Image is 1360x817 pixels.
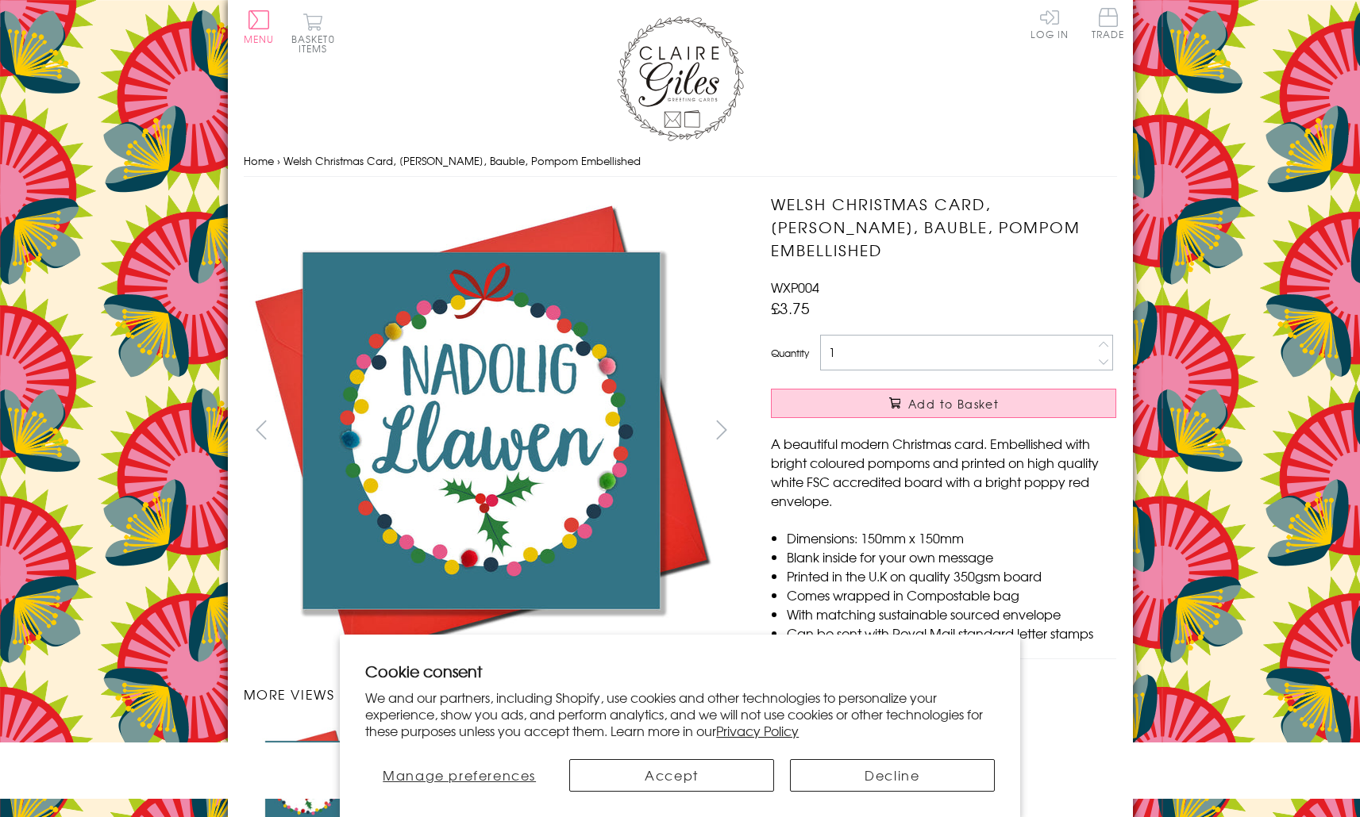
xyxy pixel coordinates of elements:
span: › [277,153,280,168]
span: 0 items [299,32,335,56]
button: Add to Basket [771,389,1116,418]
span: WXP004 [771,278,819,297]
button: prev [244,412,279,447]
h2: Cookie consent [365,660,995,682]
a: Home [244,153,274,168]
li: Can be sent with Royal Mail standard letter stamps [787,623,1116,642]
li: Dimensions: 150mm x 150mm [787,528,1116,547]
li: With matching sustainable sourced envelope [787,604,1116,623]
li: Printed in the U.K on quality 350gsm board [787,566,1116,585]
button: Basket0 items [291,13,335,53]
a: Trade [1092,8,1125,42]
p: We and our partners, including Shopify, use cookies and other technologies to personalize your ex... [365,689,995,738]
a: Log In [1031,8,1069,39]
img: Welsh Christmas Card, Nadolig Llawen, Bauble, Pompom Embellished [243,193,719,669]
h3: More views [244,685,740,704]
p: A beautiful modern Christmas card. Embellished with bright coloured pompoms and printed on high q... [771,434,1116,510]
span: Menu [244,32,275,46]
button: Accept [569,759,774,792]
li: Blank inside for your own message [787,547,1116,566]
span: Manage preferences [383,765,536,784]
span: £3.75 [771,297,810,319]
nav: breadcrumbs [244,145,1117,178]
span: Trade [1092,8,1125,39]
h1: Welsh Christmas Card, [PERSON_NAME], Bauble, Pompom Embellished [771,193,1116,261]
span: Welsh Christmas Card, [PERSON_NAME], Bauble, Pompom Embellished [283,153,641,168]
button: Decline [790,759,995,792]
img: Claire Giles Greetings Cards [617,16,744,141]
span: Add to Basket [908,396,999,412]
button: Menu [244,10,275,44]
img: Welsh Christmas Card, Nadolig Llawen, Bauble, Pompom Embellished [739,193,1216,669]
button: Manage preferences [365,759,553,792]
li: Comes wrapped in Compostable bag [787,585,1116,604]
a: Privacy Policy [716,721,799,740]
label: Quantity [771,346,809,360]
button: next [703,412,739,447]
